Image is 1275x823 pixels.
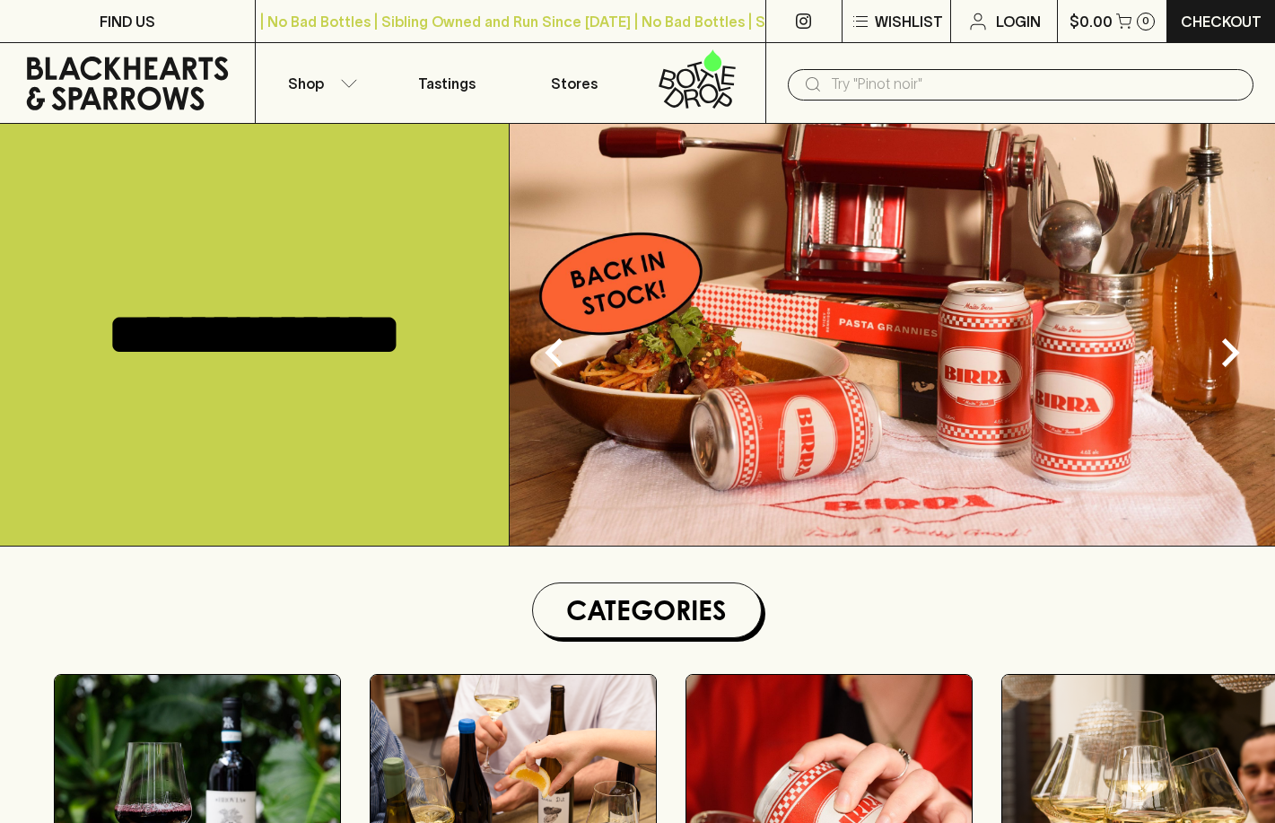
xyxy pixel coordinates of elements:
h1: Categories [540,591,754,630]
a: Tastings [383,43,511,123]
p: Tastings [418,73,476,94]
p: Wishlist [875,11,943,32]
p: $0.00 [1070,11,1113,32]
p: Shop [288,73,324,94]
a: Stores [511,43,638,123]
img: optimise [510,124,1275,546]
p: Checkout [1181,11,1262,32]
p: Stores [551,73,598,94]
button: Previous [519,317,590,389]
button: Shop [256,43,383,123]
button: Next [1194,317,1266,389]
p: Login [996,11,1041,32]
input: Try "Pinot noir" [831,70,1239,99]
p: 0 [1142,16,1149,26]
p: FIND US [100,11,155,32]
